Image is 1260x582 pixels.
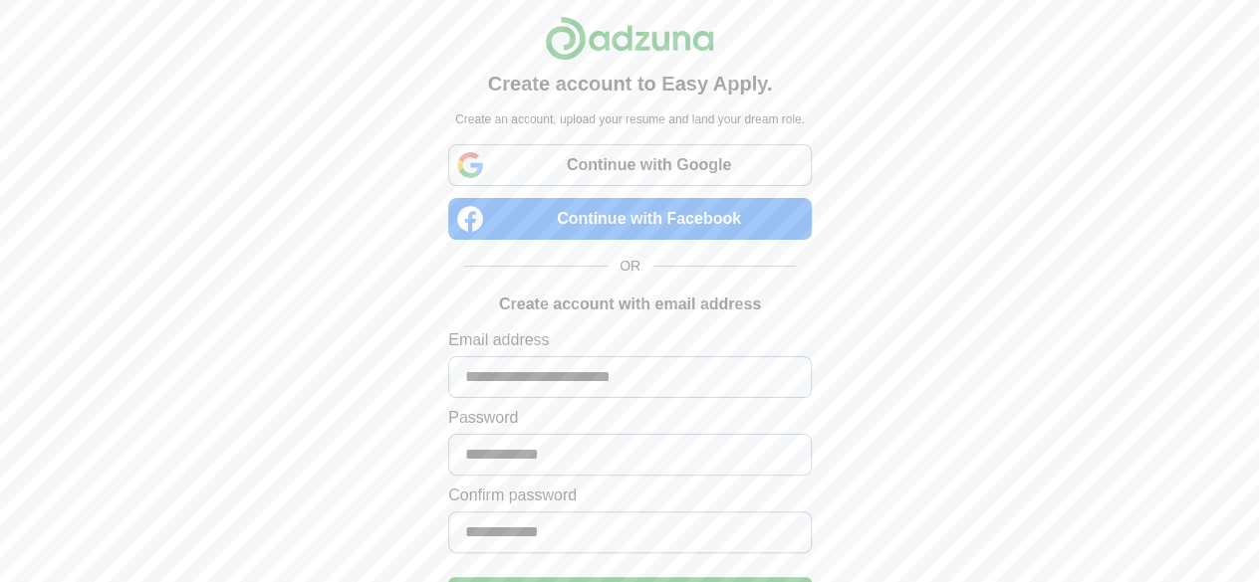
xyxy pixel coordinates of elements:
[488,69,773,98] h1: Create account to Easy Apply.
[448,328,812,352] label: Email address
[448,406,812,430] label: Password
[499,292,761,316] h1: Create account with email address
[448,484,812,507] label: Confirm password
[545,16,714,61] img: Adzuna logo
[452,110,808,128] p: Create an account, upload your resume and land your dream role.
[608,256,652,277] span: OR
[448,198,812,240] a: Continue with Facebook
[448,144,812,186] a: Continue with Google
